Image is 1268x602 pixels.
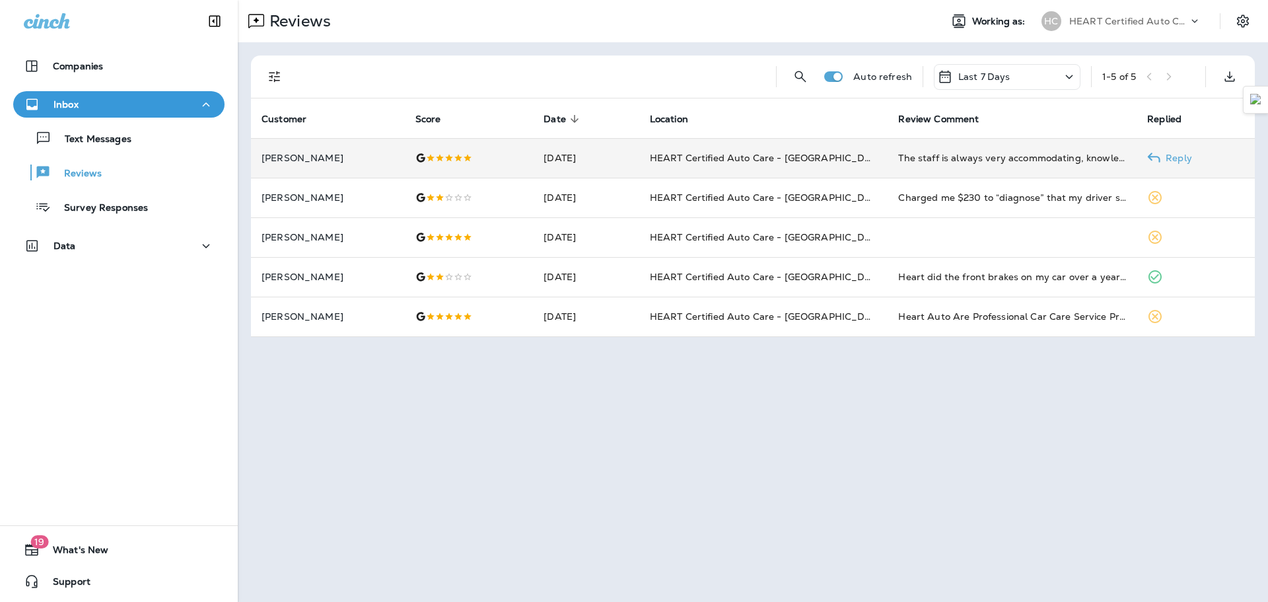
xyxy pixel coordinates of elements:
[262,232,394,243] p: [PERSON_NAME]
[650,231,887,243] span: HEART Certified Auto Care - [GEOGRAPHIC_DATA]
[52,133,131,146] p: Text Messages
[544,114,566,125] span: Date
[262,192,394,203] p: [PERSON_NAME]
[53,61,103,71] p: Companies
[1160,153,1192,163] p: Reply
[1250,94,1262,106] img: Detect Auto
[262,63,288,90] button: Filters
[650,311,887,322] span: HEART Certified Auto Care - [GEOGRAPHIC_DATA]
[1147,114,1181,125] span: Replied
[13,91,225,118] button: Inbox
[533,217,639,257] td: [DATE]
[1069,16,1188,26] p: HEART Certified Auto Care
[650,114,688,125] span: Location
[40,576,90,592] span: Support
[13,159,225,186] button: Reviews
[650,271,887,283] span: HEART Certified Auto Care - [GEOGRAPHIC_DATA]
[898,270,1126,283] div: Heart did the front brakes on my car over a year ago. They are still shedding. My car hasn’t look...
[415,114,441,125] span: Score
[262,113,324,125] span: Customer
[898,114,979,125] span: Review Comment
[262,272,394,282] p: [PERSON_NAME]
[958,71,1010,82] p: Last 7 Days
[13,233,225,259] button: Data
[13,568,225,595] button: Support
[898,151,1126,165] div: The staff is always very accommodating, knowledgeable, and honestly pretty entertaining. They def...
[13,193,225,221] button: Survey Responses
[30,535,48,548] span: 19
[787,63,814,90] button: Search Reviews
[898,191,1126,204] div: Charged me $230 to “diagnose” that my driver side window would go up!
[1041,11,1061,31] div: HC
[262,114,306,125] span: Customer
[650,192,887,204] span: HEART Certified Auto Care - [GEOGRAPHIC_DATA]
[533,297,639,336] td: [DATE]
[650,113,705,125] span: Location
[1231,9,1255,33] button: Settings
[13,53,225,79] button: Companies
[51,202,148,215] p: Survey Responses
[415,113,458,125] span: Score
[13,124,225,152] button: Text Messages
[262,311,394,322] p: [PERSON_NAME]
[264,11,331,31] p: Reviews
[533,257,639,297] td: [DATE]
[898,113,996,125] span: Review Comment
[972,16,1028,27] span: Working as:
[544,113,583,125] span: Date
[51,168,102,180] p: Reviews
[13,537,225,563] button: 19What's New
[853,71,912,82] p: Auto refresh
[650,152,887,164] span: HEART Certified Auto Care - [GEOGRAPHIC_DATA]
[898,310,1126,323] div: Heart Auto Are Professional Car Care Service Providers. Nothing Short Of Professionalism. Keisha ...
[53,99,79,110] p: Inbox
[1147,113,1199,125] span: Replied
[533,178,639,217] td: [DATE]
[533,138,639,178] td: [DATE]
[1102,71,1136,82] div: 1 - 5 of 5
[196,8,233,34] button: Collapse Sidebar
[1216,63,1243,90] button: Export as CSV
[53,241,76,251] p: Data
[40,545,108,560] span: What's New
[262,153,394,163] p: [PERSON_NAME]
